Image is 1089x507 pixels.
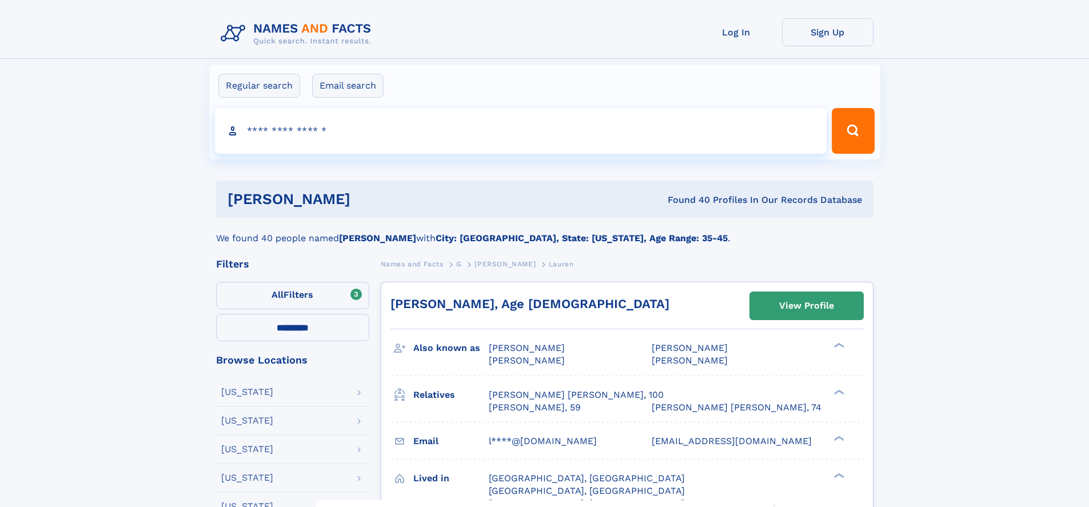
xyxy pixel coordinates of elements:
[782,18,873,46] a: Sign Up
[413,338,489,358] h3: Also known as
[652,401,821,414] a: [PERSON_NAME] [PERSON_NAME], 74
[489,355,565,366] span: [PERSON_NAME]
[413,385,489,405] h3: Relatives
[831,388,845,396] div: ❯
[272,289,284,300] span: All
[509,194,862,206] div: Found 40 Profiles In Our Records Database
[474,257,536,271] a: [PERSON_NAME]
[381,257,444,271] a: Names and Facts
[390,297,669,311] a: [PERSON_NAME], Age [DEMOGRAPHIC_DATA]
[216,218,873,245] div: We found 40 people named with .
[436,233,728,243] b: City: [GEOGRAPHIC_DATA], State: [US_STATE], Age Range: 35-45
[750,292,863,320] a: View Profile
[489,485,685,496] span: [GEOGRAPHIC_DATA], [GEOGRAPHIC_DATA]
[489,401,581,414] a: [PERSON_NAME], 59
[312,74,384,98] label: Email search
[456,257,462,271] a: G
[216,259,369,269] div: Filters
[456,260,462,268] span: G
[221,388,273,397] div: [US_STATE]
[216,355,369,365] div: Browse Locations
[489,342,565,353] span: [PERSON_NAME]
[831,472,845,479] div: ❯
[339,233,416,243] b: [PERSON_NAME]
[831,434,845,442] div: ❯
[221,445,273,454] div: [US_STATE]
[831,342,845,349] div: ❯
[228,192,509,206] h1: [PERSON_NAME]
[215,108,827,154] input: search input
[413,469,489,488] h3: Lived in
[832,108,874,154] button: Search Button
[218,74,300,98] label: Regular search
[652,342,728,353] span: [PERSON_NAME]
[474,260,536,268] span: [PERSON_NAME]
[652,355,728,366] span: [PERSON_NAME]
[221,416,273,425] div: [US_STATE]
[489,473,685,484] span: [GEOGRAPHIC_DATA], [GEOGRAPHIC_DATA]
[779,293,834,319] div: View Profile
[691,18,782,46] a: Log In
[216,18,381,49] img: Logo Names and Facts
[413,432,489,451] h3: Email
[549,260,574,268] span: Lauren
[489,389,664,401] a: [PERSON_NAME] [PERSON_NAME], 100
[221,473,273,482] div: [US_STATE]
[216,282,369,309] label: Filters
[652,436,812,446] span: [EMAIL_ADDRESS][DOMAIN_NAME]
